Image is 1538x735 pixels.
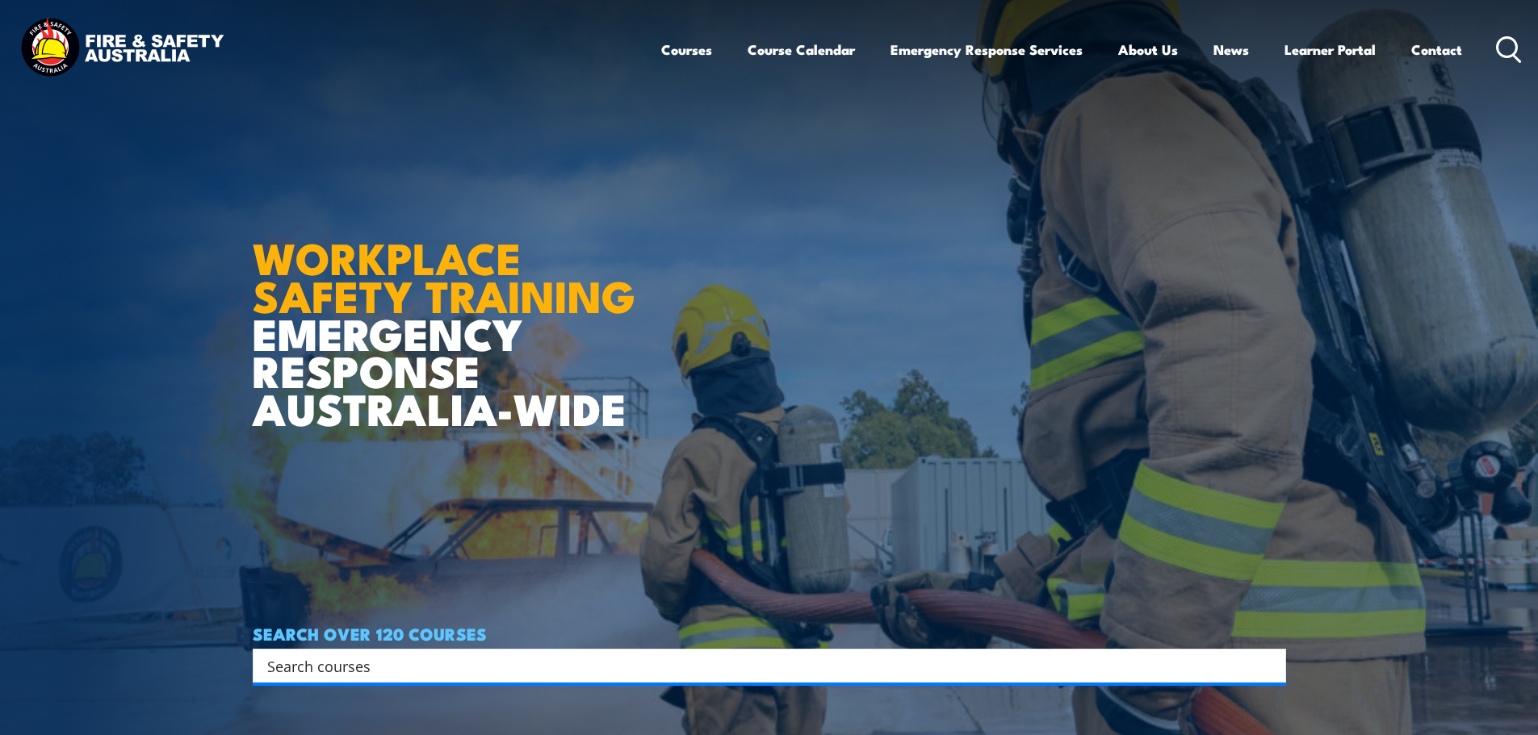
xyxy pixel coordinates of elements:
[1258,654,1280,677] button: Search magnifier button
[891,28,1083,71] a: Emergency Response Services
[270,654,1254,677] form: Search form
[661,28,712,71] a: Courses
[253,198,647,427] h1: EMERGENCY RESPONSE AUSTRALIA-WIDE
[1284,28,1376,71] a: Learner Portal
[253,223,635,328] strong: WORKPLACE SAFETY TRAINING
[267,654,1251,678] input: Search input
[1213,28,1249,71] a: News
[1118,28,1178,71] a: About Us
[748,28,855,71] a: Course Calendar
[253,624,1286,642] h4: SEARCH OVER 120 COURSES
[1411,28,1462,71] a: Contact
